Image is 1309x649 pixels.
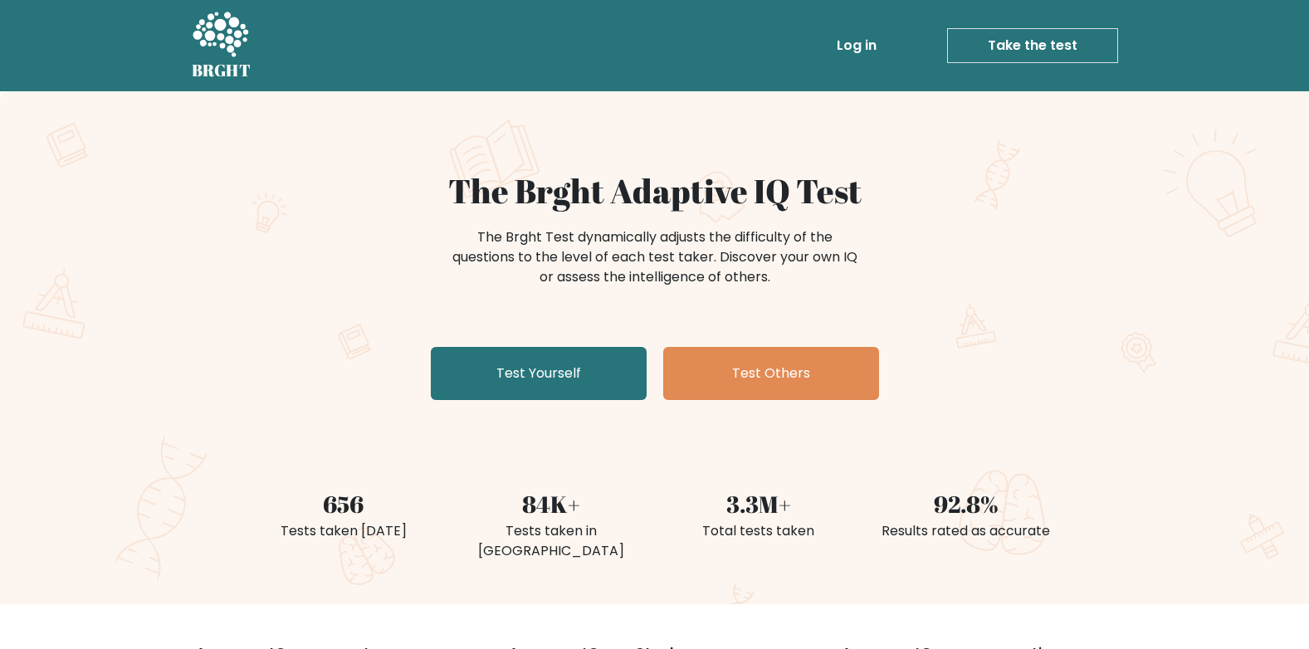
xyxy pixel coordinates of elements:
[431,347,647,400] a: Test Yourself
[447,227,862,287] div: The Brght Test dynamically adjusts the difficulty of the questions to the level of each test take...
[872,521,1060,541] div: Results rated as accurate
[663,347,879,400] a: Test Others
[192,7,252,85] a: BRGHT
[457,486,645,521] div: 84K+
[947,28,1118,63] a: Take the test
[665,521,852,541] div: Total tests taken
[872,486,1060,521] div: 92.8%
[250,486,437,521] div: 656
[192,61,252,81] h5: BRGHT
[250,521,437,541] div: Tests taken [DATE]
[457,521,645,561] div: Tests taken in [GEOGRAPHIC_DATA]
[830,29,883,62] a: Log in
[250,171,1060,211] h1: The Brght Adaptive IQ Test
[665,486,852,521] div: 3.3M+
